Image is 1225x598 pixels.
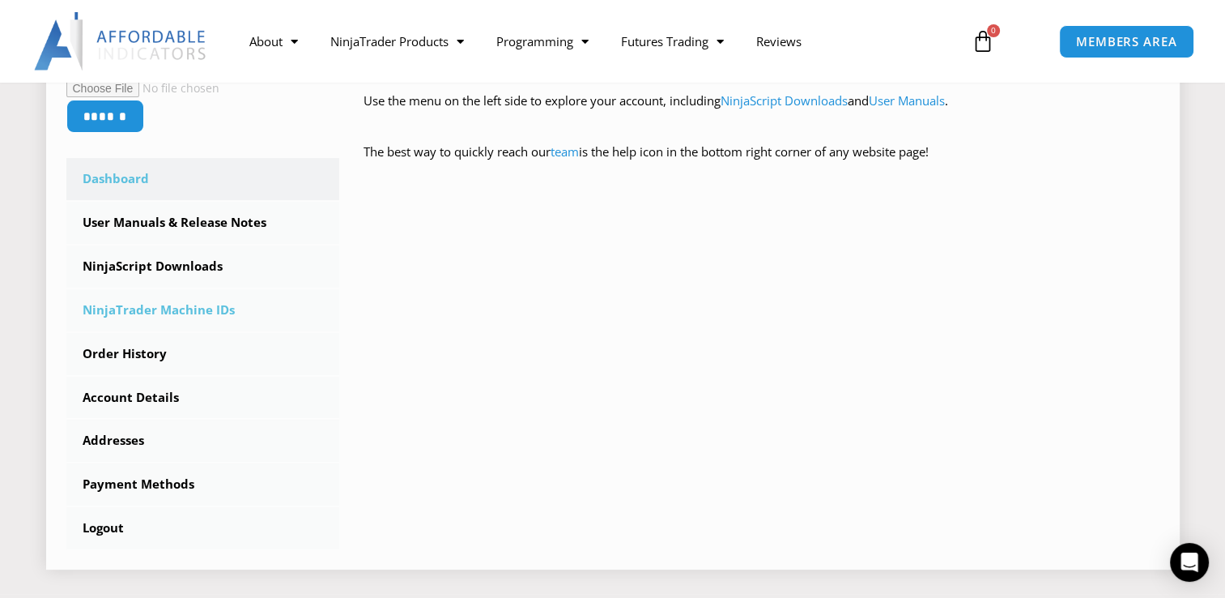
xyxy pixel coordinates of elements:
[66,202,340,244] a: User Manuals & Release Notes
[604,23,739,60] a: Futures Trading
[66,333,340,375] a: Order History
[66,420,340,462] a: Addresses
[551,143,579,160] a: team
[313,23,479,60] a: NinjaTrader Products
[364,90,1159,135] p: Use the menu on the left side to explore your account, including and .
[479,23,604,60] a: Programming
[66,507,340,549] a: Logout
[66,463,340,506] a: Payment Methods
[947,18,1019,65] a: 0
[364,141,1159,186] p: The best way to quickly reach our is the help icon in the bottom right corner of any website page!
[721,92,848,109] a: NinjaScript Downloads
[987,24,1000,37] span: 0
[66,377,340,419] a: Account Details
[232,23,955,60] nav: Menu
[1170,543,1209,582] div: Open Intercom Messenger
[869,92,945,109] a: User Manuals
[232,23,313,60] a: About
[66,158,340,200] a: Dashboard
[66,246,340,288] a: NinjaScript Downloads
[34,12,208,70] img: LogoAI
[66,158,340,549] nav: Account pages
[66,289,340,331] a: NinjaTrader Machine IDs
[1076,36,1177,48] span: MEMBERS AREA
[1059,25,1194,58] a: MEMBERS AREA
[739,23,817,60] a: Reviews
